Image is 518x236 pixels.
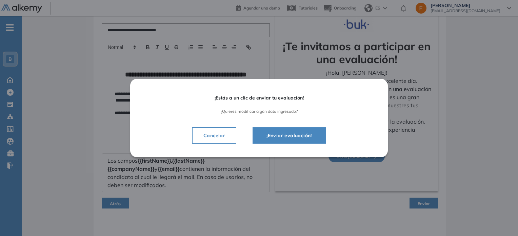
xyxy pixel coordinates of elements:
[484,203,518,236] div: Widget de chat
[149,109,369,114] span: ¿Quieres modificar algún dato ingresado?
[149,95,369,101] span: ¡Estás a un clic de enviar tu evaluación!
[253,127,326,144] button: ¡Enviar evaluación!
[192,127,236,144] button: Cancelar
[261,131,317,140] span: ¡Enviar evaluación!
[198,131,231,140] span: Cancelar
[484,203,518,236] iframe: Chat Widget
